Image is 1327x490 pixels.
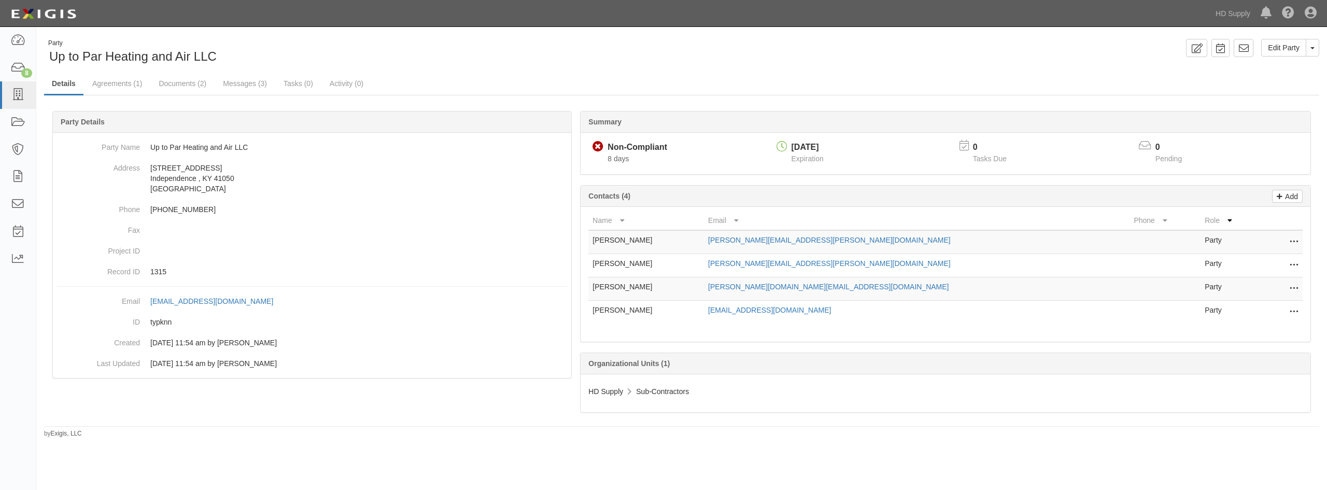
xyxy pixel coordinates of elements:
td: [PERSON_NAME] [588,301,704,324]
a: Details [44,73,83,95]
div: Party [48,39,217,48]
a: Edit Party [1261,39,1306,57]
span: Expiration [792,155,824,163]
span: Sub-Contractors [636,387,689,396]
dd: 09/22/2025 11:54 am by Wonda Arbedul [57,332,567,353]
div: [EMAIL_ADDRESS][DOMAIN_NAME] [150,296,273,306]
p: Add [1282,190,1298,202]
a: Messages (3) [215,73,275,94]
dt: Address [57,158,140,173]
span: Pending [1155,155,1182,163]
a: [PERSON_NAME][DOMAIN_NAME][EMAIL_ADDRESS][DOMAIN_NAME] [708,283,949,291]
td: [PERSON_NAME] [588,254,704,277]
span: Tasks Due [973,155,1007,163]
span: HD Supply [588,387,623,396]
div: [DATE] [792,142,824,153]
th: Name [588,211,704,230]
a: [PERSON_NAME][EMAIL_ADDRESS][PERSON_NAME][DOMAIN_NAME] [708,236,951,244]
dd: Up to Par Heating and Air LLC [57,137,567,158]
p: 0 [973,142,1020,153]
dt: Project ID [57,241,140,256]
div: Up to Par Heating and Air LLC [44,39,674,65]
th: Phone [1130,211,1201,230]
a: [EMAIL_ADDRESS][DOMAIN_NAME] [708,306,831,314]
td: Party [1201,254,1261,277]
span: Up to Par Heating and Air LLC [49,49,217,63]
img: logo-5460c22ac91f19d4615b14bd174203de0afe785f0fc80cf4dbbc73dc1793850b.png [8,5,79,23]
dt: Fax [57,220,140,235]
b: Party Details [61,118,105,126]
dt: Created [57,332,140,348]
td: Party [1201,301,1261,324]
p: 1315 [150,267,567,277]
dd: typknn [57,312,567,332]
span: Since 09/22/2025 [608,155,629,163]
a: [PERSON_NAME][EMAIL_ADDRESS][PERSON_NAME][DOMAIN_NAME] [708,259,951,268]
div: 8 [21,68,32,78]
dd: [STREET_ADDRESS] Independence , KY 41050 [GEOGRAPHIC_DATA] [57,158,567,199]
a: Add [1272,190,1303,203]
b: Summary [588,118,622,126]
a: Tasks (0) [276,73,321,94]
a: Activity (0) [322,73,371,94]
p: 0 [1155,142,1195,153]
th: Role [1201,211,1261,230]
dt: Phone [57,199,140,215]
a: [EMAIL_ADDRESS][DOMAIN_NAME] [150,297,285,305]
div: Non-Compliant [608,142,667,153]
b: Organizational Units (1) [588,359,670,368]
a: Agreements (1) [84,73,150,94]
a: HD Supply [1210,3,1255,24]
b: Contacts (4) [588,192,630,200]
small: by [44,429,82,438]
dt: ID [57,312,140,327]
a: Documents (2) [151,73,214,94]
td: [PERSON_NAME] [588,230,704,254]
td: [PERSON_NAME] [588,277,704,301]
dt: Last Updated [57,353,140,369]
dt: Email [57,291,140,306]
dt: Record ID [57,261,140,277]
i: Help Center - Complianz [1282,7,1294,20]
td: Party [1201,230,1261,254]
dt: Party Name [57,137,140,152]
dd: 09/22/2025 11:54 am by Wonda Arbedul [57,353,567,374]
a: Exigis, LLC [51,430,82,437]
td: Party [1201,277,1261,301]
dd: [PHONE_NUMBER] [57,199,567,220]
i: Non-Compliant [592,142,603,152]
th: Email [704,211,1130,230]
